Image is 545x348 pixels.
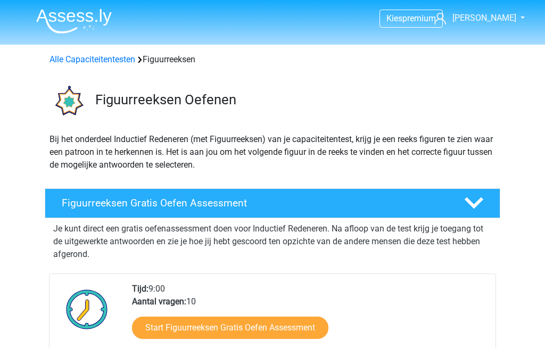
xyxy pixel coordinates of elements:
[132,284,148,294] b: Tijd:
[49,133,496,171] p: Bij het onderdeel Inductief Redeneren (met Figuurreeksen) van je capaciteitentest, krijg je een r...
[402,13,436,23] span: premium
[36,9,112,34] img: Assessly
[45,53,500,66] div: Figuurreeksen
[95,92,492,108] h3: Figuurreeksen Oefenen
[40,188,505,218] a: Figuurreeksen Gratis Oefen Assessment
[380,11,442,26] a: Kiespremium
[60,283,114,336] img: Klok
[53,222,492,261] p: Je kunt direct een gratis oefenassessment doen voor Inductief Redeneren. Na afloop van de test kr...
[132,296,186,306] b: Aantal vragen:
[49,54,135,64] a: Alle Capaciteitentesten
[45,79,90,124] img: figuurreeksen
[62,197,447,209] h4: Figuurreeksen Gratis Oefen Assessment
[452,13,516,23] span: [PERSON_NAME]
[132,317,328,339] a: Start Figuurreeksen Gratis Oefen Assessment
[430,12,517,24] a: [PERSON_NAME]
[386,13,402,23] span: Kies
